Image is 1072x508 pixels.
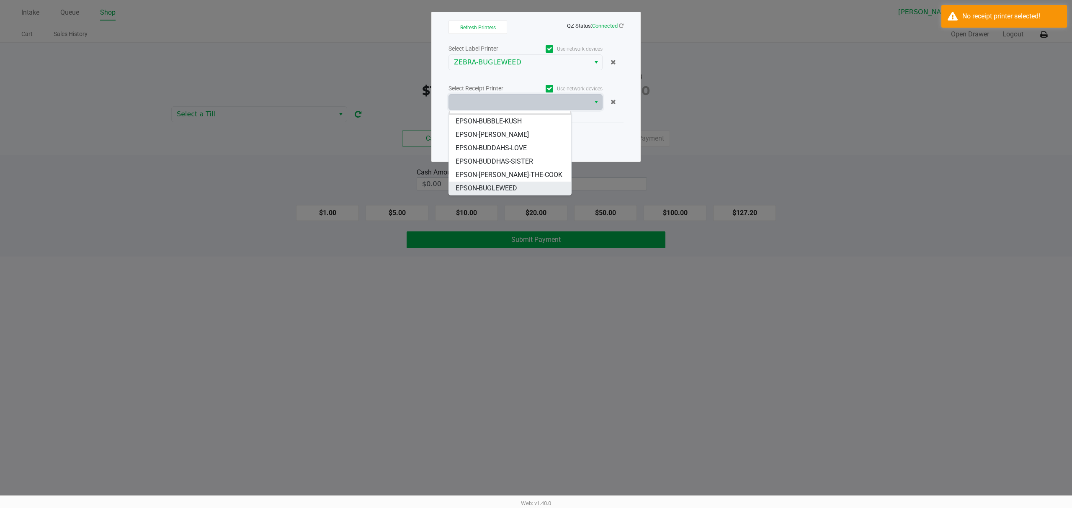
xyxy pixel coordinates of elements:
span: EPSON-[PERSON_NAME]-THE-COOK [456,170,562,180]
span: ZEBRA-BUGLEWEED [454,57,585,67]
div: Select Label Printer [448,44,526,53]
span: EPSON-[PERSON_NAME] [456,130,529,140]
label: Use network devices [526,45,603,53]
button: Select [590,55,602,70]
button: Refresh Printers [448,21,507,34]
span: EPSON-BUBBLE-KUSH [456,116,522,126]
span: EPSON-BUGLEWEED [456,183,517,193]
button: Select [590,95,602,110]
span: Connected [592,23,618,29]
span: EPSON-BUDDHAS-SISTER [456,157,533,167]
span: Web: v1.40.0 [521,500,551,506]
span: EPSON-BUDDAHS-LOVE [456,143,527,153]
span: QZ Status: [567,23,624,29]
label: Use network devices [526,85,603,92]
div: Select Receipt Printer [448,84,526,93]
div: No receipt printer selected! [962,11,1061,21]
span: Refresh Printers [460,25,496,31]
